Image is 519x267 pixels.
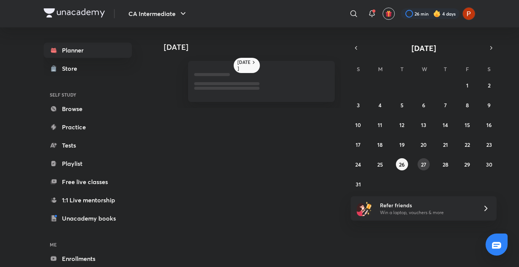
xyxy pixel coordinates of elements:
abbr: August 15, 2025 [465,121,470,129]
button: August 18, 2025 [374,138,386,151]
abbr: August 19, 2025 [399,141,405,148]
abbr: August 28, 2025 [443,161,448,168]
abbr: August 30, 2025 [486,161,492,168]
a: Enrollments [44,251,132,266]
img: avatar [385,10,392,17]
button: August 11, 2025 [374,119,386,131]
button: August 17, 2025 [352,138,364,151]
abbr: August 4, 2025 [378,102,381,109]
abbr: August 2, 2025 [488,82,491,89]
abbr: August 24, 2025 [355,161,361,168]
a: Browse [44,101,132,116]
div: Store [62,64,82,73]
a: Tests [44,138,132,153]
abbr: August 23, 2025 [486,141,492,148]
abbr: August 29, 2025 [464,161,470,168]
button: August 10, 2025 [352,119,364,131]
button: August 3, 2025 [352,99,364,111]
abbr: August 20, 2025 [421,141,427,148]
abbr: August 5, 2025 [400,102,403,109]
a: Unacademy books [44,211,132,226]
abbr: August 8, 2025 [466,102,469,109]
abbr: August 27, 2025 [421,161,426,168]
button: August 31, 2025 [352,178,364,190]
button: August 21, 2025 [439,138,451,151]
a: Free live classes [44,174,132,189]
button: August 12, 2025 [396,119,408,131]
button: August 16, 2025 [483,119,495,131]
a: Practice [44,119,132,135]
button: August 22, 2025 [461,138,473,151]
button: August 20, 2025 [418,138,430,151]
abbr: August 26, 2025 [399,161,405,168]
button: August 7, 2025 [439,99,451,111]
abbr: August 11, 2025 [378,121,382,129]
abbr: August 10, 2025 [355,121,361,129]
h4: [DATE] [164,43,342,52]
span: [DATE] [411,43,436,53]
abbr: August 22, 2025 [465,141,470,148]
button: August 1, 2025 [461,79,473,91]
abbr: August 12, 2025 [399,121,404,129]
button: avatar [383,8,395,20]
abbr: August 6, 2025 [422,102,425,109]
abbr: August 25, 2025 [377,161,383,168]
abbr: Saturday [487,65,491,73]
a: Playlist [44,156,132,171]
button: August 25, 2025 [374,158,386,170]
abbr: August 1, 2025 [466,82,468,89]
abbr: Wednesday [422,65,427,73]
p: Win a laptop, vouchers & more [380,209,473,216]
button: August 13, 2025 [418,119,430,131]
img: Palak [462,7,475,20]
h6: [DATE] [237,59,251,72]
button: August 6, 2025 [418,99,430,111]
a: Planner [44,43,132,58]
button: August 28, 2025 [439,158,451,170]
button: August 23, 2025 [483,138,495,151]
button: August 4, 2025 [374,99,386,111]
abbr: August 31, 2025 [356,181,361,188]
button: August 26, 2025 [396,158,408,170]
button: August 19, 2025 [396,138,408,151]
button: August 30, 2025 [483,158,495,170]
img: referral [357,201,372,216]
h6: Refer friends [380,201,473,209]
button: August 9, 2025 [483,99,495,111]
abbr: August 18, 2025 [377,141,383,148]
a: Company Logo [44,8,105,19]
h6: ME [44,238,132,251]
button: August 29, 2025 [461,158,473,170]
abbr: August 7, 2025 [444,102,447,109]
button: August 8, 2025 [461,99,473,111]
button: August 24, 2025 [352,158,364,170]
button: August 14, 2025 [439,119,451,131]
abbr: Thursday [444,65,447,73]
button: CA Intermediate [124,6,192,21]
img: streak [433,10,441,17]
abbr: August 14, 2025 [443,121,448,129]
abbr: Sunday [357,65,360,73]
a: 1:1 Live mentorship [44,192,132,208]
abbr: August 9, 2025 [487,102,491,109]
abbr: August 17, 2025 [356,141,361,148]
h6: SELF STUDY [44,88,132,101]
button: [DATE] [361,43,486,53]
img: Company Logo [44,8,105,17]
button: August 27, 2025 [418,158,430,170]
abbr: August 13, 2025 [421,121,426,129]
a: Store [44,61,132,76]
button: August 2, 2025 [483,79,495,91]
button: August 5, 2025 [396,99,408,111]
abbr: Friday [466,65,469,73]
button: August 15, 2025 [461,119,473,131]
abbr: August 16, 2025 [486,121,492,129]
abbr: Tuesday [400,65,403,73]
abbr: August 3, 2025 [357,102,360,109]
abbr: August 21, 2025 [443,141,448,148]
abbr: Monday [378,65,383,73]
